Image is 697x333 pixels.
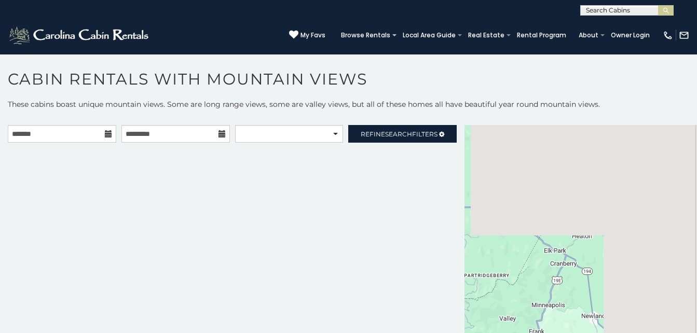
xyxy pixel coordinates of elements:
[336,28,395,43] a: Browse Rentals
[348,125,457,143] a: RefineSearchFilters
[300,31,325,40] span: My Favs
[398,28,461,43] a: Local Area Guide
[512,28,571,43] a: Rental Program
[663,30,673,40] img: phone-regular-white.png
[289,30,325,40] a: My Favs
[679,30,689,40] img: mail-regular-white.png
[8,25,152,46] img: White-1-2.png
[361,130,438,138] span: Refine Filters
[573,28,604,43] a: About
[463,28,510,43] a: Real Estate
[385,130,412,138] span: Search
[606,28,655,43] a: Owner Login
